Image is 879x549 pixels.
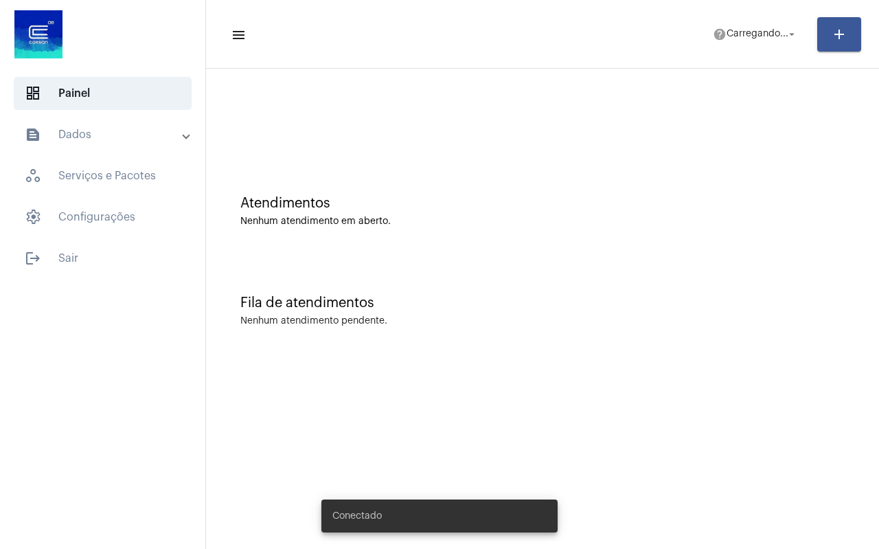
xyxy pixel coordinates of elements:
[240,196,845,211] div: Atendimentos
[231,27,244,43] mat-icon: sidenav icon
[727,30,788,39] span: Carregando...
[14,159,192,192] span: Serviços e Pacotes
[25,126,183,143] mat-panel-title: Dados
[831,26,847,43] mat-icon: add
[11,7,66,62] img: d4669ae0-8c07-2337-4f67-34b0df7f5ae4.jpeg
[14,77,192,110] span: Painel
[25,85,41,102] span: sidenav icon
[25,126,41,143] mat-icon: sidenav icon
[8,118,205,151] mat-expansion-panel-header: sidenav iconDados
[25,168,41,184] span: sidenav icon
[240,316,387,326] div: Nenhum atendimento pendente.
[240,216,845,227] div: Nenhum atendimento em aberto.
[14,201,192,234] span: Configurações
[25,250,41,267] mat-icon: sidenav icon
[332,509,382,523] span: Conectado
[240,295,845,311] div: Fila de atendimentos
[705,21,806,48] button: Carregando...
[25,209,41,225] span: sidenav icon
[713,27,727,41] mat-icon: help
[14,242,192,275] span: Sair
[786,28,798,41] mat-icon: arrow_drop_down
